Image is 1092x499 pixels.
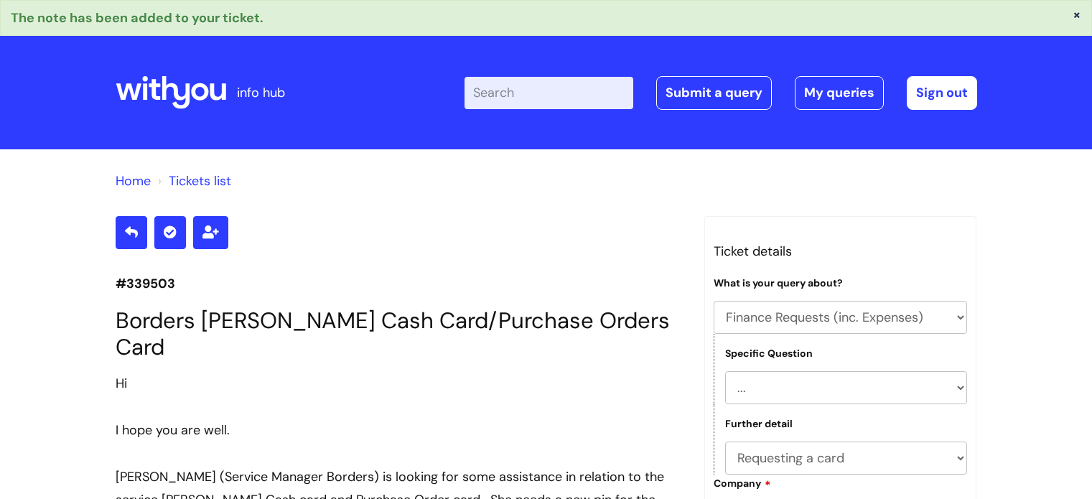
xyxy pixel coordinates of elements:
div: | - [465,76,977,109]
a: My queries [795,76,884,109]
li: Tickets list [154,169,231,192]
h3: Ticket details [714,240,968,263]
p: info hub [237,81,285,104]
a: Sign out [907,76,977,109]
h1: Borders [PERSON_NAME] Cash Card/Purchase Orders Card [116,307,683,360]
input: Search [465,77,633,108]
button: × [1073,8,1081,21]
label: Further detail [725,418,793,430]
a: Home [116,172,151,190]
li: Solution home [116,169,151,192]
a: Tickets list [169,172,231,190]
p: #339503 [116,272,683,295]
label: What is your query about? [714,277,843,289]
label: Specific Question [725,348,813,360]
div: I hope you are well. [116,419,683,442]
div: Hi [116,372,683,395]
label: Company [714,475,771,490]
a: Submit a query [656,76,772,109]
